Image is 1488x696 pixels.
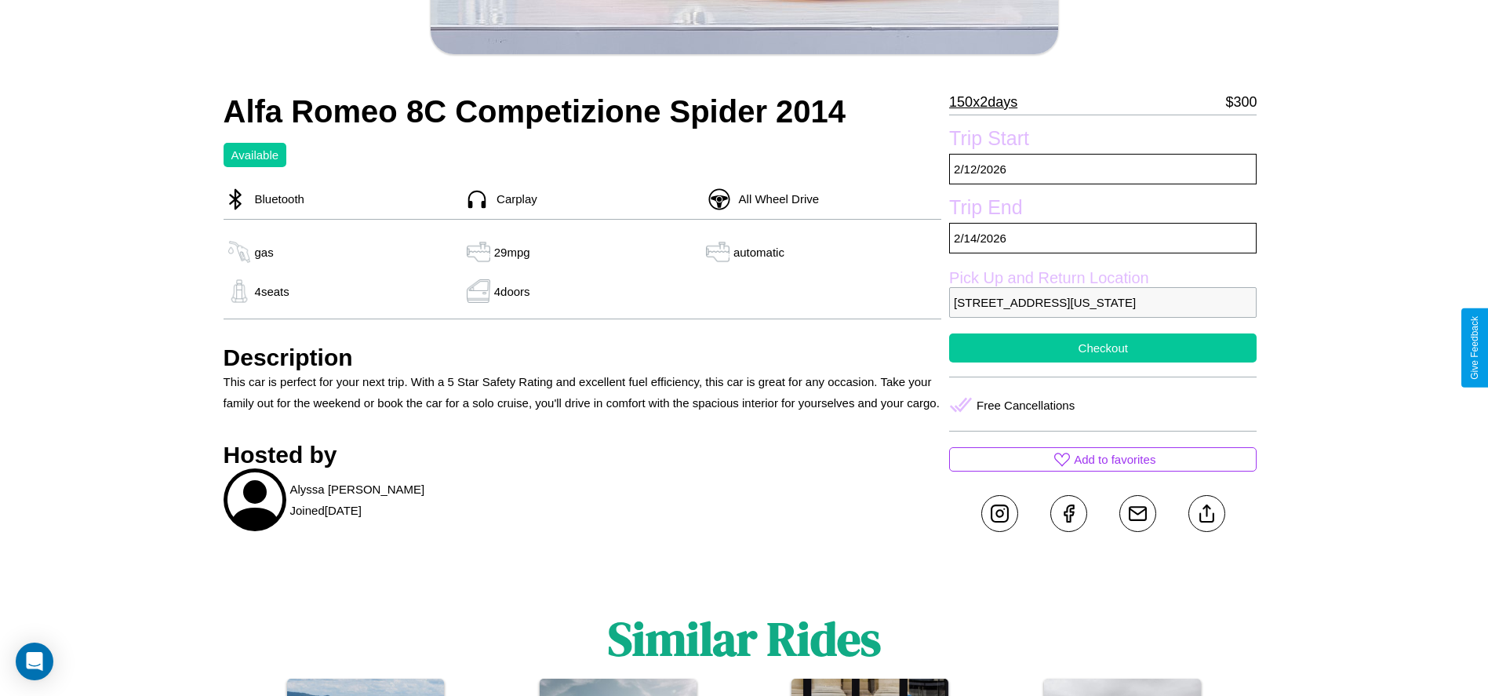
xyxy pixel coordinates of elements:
p: 2 / 12 / 2026 [949,154,1257,184]
p: Joined [DATE] [290,500,362,521]
p: automatic [733,242,784,263]
p: 4 doors [494,281,530,302]
label: Pick Up and Return Location [949,269,1257,287]
h3: Description [224,344,942,371]
p: Available [231,144,279,166]
h3: Hosted by [224,442,942,468]
label: Trip End [949,196,1257,223]
img: gas [702,240,733,264]
div: Give Feedback [1469,316,1480,380]
img: gas [224,240,255,264]
p: [STREET_ADDRESS][US_STATE] [949,287,1257,318]
p: 2 / 14 / 2026 [949,223,1257,253]
p: $ 300 [1225,89,1257,115]
h2: Alfa Romeo 8C Competizione Spider 2014 [224,94,942,129]
p: Free Cancellations [977,395,1075,416]
p: gas [255,242,274,263]
p: Bluetooth [247,188,304,210]
p: 29 mpg [494,242,530,263]
img: gas [224,279,255,303]
p: Carplay [489,188,537,210]
div: Open Intercom Messenger [16,643,53,680]
p: All Wheel Drive [731,188,820,210]
button: Checkout [949,333,1257,363]
p: 4 seats [255,281,289,302]
h1: Similar Rides [608,607,881,671]
button: Add to favorites [949,447,1257,472]
p: 150 x 2 days [949,89,1017,115]
p: Add to favorites [1074,449,1155,470]
img: gas [463,240,494,264]
p: Alyssa [PERSON_NAME] [290,479,425,500]
img: gas [463,279,494,303]
p: This car is perfect for your next trip. With a 5 Star Safety Rating and excellent fuel efficiency... [224,371,942,414]
label: Trip Start [949,127,1257,154]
